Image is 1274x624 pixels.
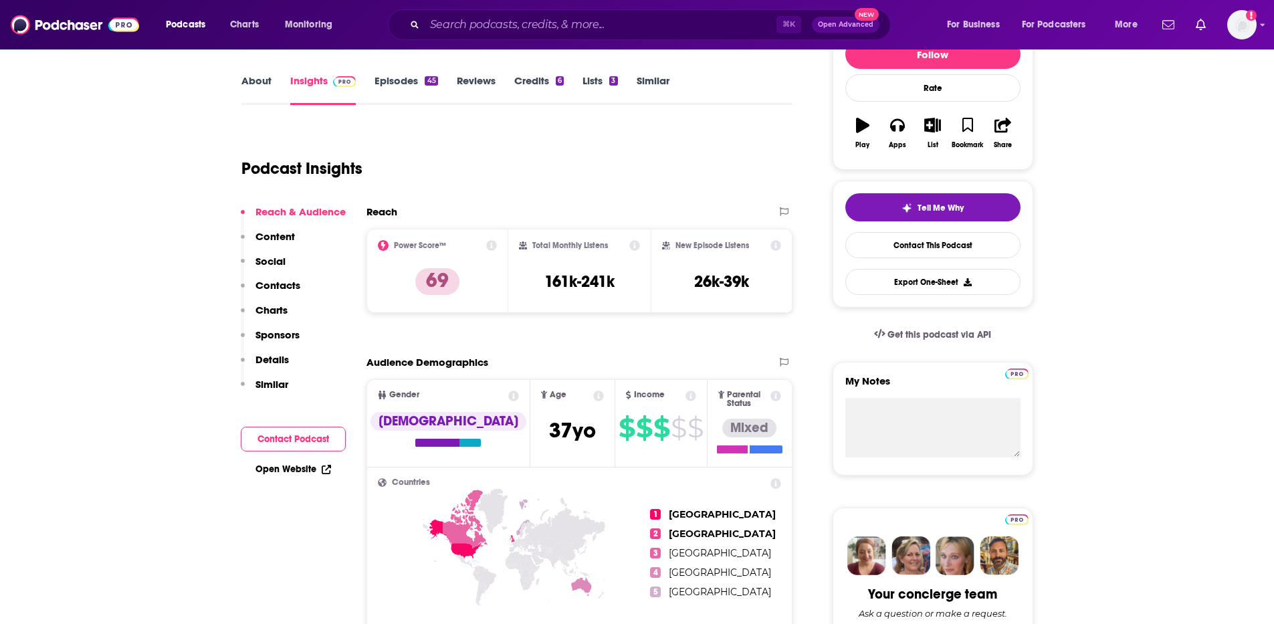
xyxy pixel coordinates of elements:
a: About [241,74,272,105]
span: [GEOGRAPHIC_DATA] [669,566,771,579]
span: [GEOGRAPHIC_DATA] [669,508,776,520]
button: Open AdvancedNew [812,17,879,33]
img: Jon Profile [980,536,1019,575]
a: Reviews [457,74,496,105]
div: Rate [845,74,1021,102]
button: Play [845,109,880,157]
img: Podchaser - Follow, Share and Rate Podcasts [11,12,139,37]
span: Age [550,391,566,399]
span: [GEOGRAPHIC_DATA] [669,528,776,540]
button: Contact Podcast [241,427,346,451]
a: Pro website [1005,512,1029,525]
p: Details [255,353,289,366]
span: $ [636,417,652,439]
div: 45 [425,76,437,86]
button: Social [241,255,286,280]
p: Social [255,255,286,268]
a: Similar [637,74,669,105]
p: Content [255,230,295,243]
button: Share [985,109,1020,157]
span: 5 [650,587,661,597]
span: 2 [650,528,661,539]
span: Get this podcast via API [887,329,991,340]
span: Parental Status [727,391,768,408]
span: For Podcasters [1022,15,1086,34]
div: 3 [609,76,617,86]
a: InsightsPodchaser Pro [290,74,356,105]
span: More [1115,15,1138,34]
span: New [855,8,879,21]
p: Charts [255,304,288,316]
svg: Add a profile image [1246,10,1257,21]
button: open menu [1013,14,1105,35]
span: [GEOGRAPHIC_DATA] [669,547,771,559]
h3: 26k-39k [694,272,749,292]
button: open menu [156,14,223,35]
span: Gender [389,391,419,399]
p: Reach & Audience [255,205,346,218]
button: Follow [845,39,1021,69]
button: open menu [938,14,1017,35]
img: Sydney Profile [847,536,886,575]
div: Your concierge team [868,586,997,603]
img: Barbara Profile [891,536,930,575]
span: Monitoring [285,15,332,34]
span: [GEOGRAPHIC_DATA] [669,586,771,598]
a: Show notifications dropdown [1157,13,1180,36]
label: My Notes [845,375,1021,398]
span: 4 [650,567,661,578]
a: Get this podcast via API [863,318,1002,351]
div: Apps [889,141,906,149]
button: open menu [1105,14,1154,35]
span: $ [671,417,686,439]
span: ⌘ K [776,16,801,33]
a: Pro website [1005,367,1029,379]
p: Sponsors [255,328,300,341]
button: Reach & Audience [241,205,346,230]
img: User Profile [1227,10,1257,39]
button: Details [241,353,289,378]
img: Podchaser Pro [1005,369,1029,379]
a: Episodes45 [375,74,437,105]
div: [DEMOGRAPHIC_DATA] [370,412,526,431]
div: Bookmark [952,141,983,149]
div: Mixed [722,419,776,437]
span: Podcasts [166,15,205,34]
div: List [928,141,938,149]
button: Content [241,230,295,255]
h2: Reach [366,205,397,218]
span: Countries [392,478,430,487]
span: Tell Me Why [918,203,964,213]
span: For Business [947,15,1000,34]
span: $ [653,417,669,439]
img: tell me why sparkle [901,203,912,213]
h3: 161k-241k [544,272,615,292]
span: 3 [650,548,661,558]
img: Jules Profile [936,536,974,575]
span: Logged in as heidiv [1227,10,1257,39]
button: Apps [880,109,915,157]
button: List [915,109,950,157]
h2: Audience Demographics [366,356,488,369]
button: Sponsors [241,328,300,353]
h2: Power Score™ [394,241,446,250]
h1: Podcast Insights [241,159,362,179]
span: Income [634,391,665,399]
div: Search podcasts, credits, & more... [401,9,904,40]
span: Open Advanced [818,21,873,28]
p: 69 [415,268,459,295]
a: Lists3 [582,74,617,105]
a: Contact This Podcast [845,232,1021,258]
div: 6 [556,76,564,86]
span: $ [687,417,703,439]
button: Bookmark [950,109,985,157]
div: Play [855,141,869,149]
h2: New Episode Listens [675,241,749,250]
button: tell me why sparkleTell Me Why [845,193,1021,221]
a: Charts [221,14,267,35]
span: Charts [230,15,259,34]
p: Similar [255,378,288,391]
button: Similar [241,378,288,403]
button: open menu [276,14,350,35]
